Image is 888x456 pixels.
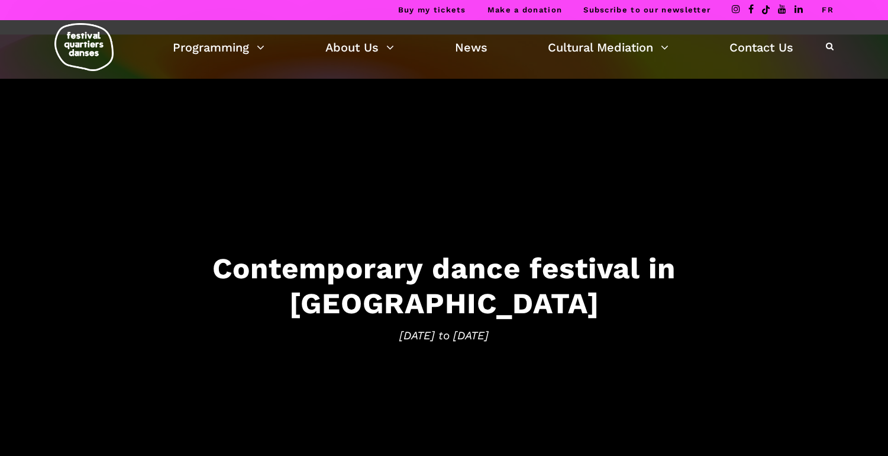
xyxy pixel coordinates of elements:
a: Cultural Mediation [548,37,669,57]
h3: Contemporary dance festival in [GEOGRAPHIC_DATA] [78,251,811,321]
a: News [455,37,487,57]
a: FR [822,5,834,14]
a: Programming [173,37,264,57]
a: Subscribe to our newsletter [583,5,711,14]
img: logo-fqd-med [54,23,114,71]
span: [DATE] to [DATE] [78,326,811,344]
a: About Us [325,37,394,57]
a: Make a donation [487,5,563,14]
a: Contact Us [729,37,793,57]
a: Buy my tickets [398,5,466,14]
